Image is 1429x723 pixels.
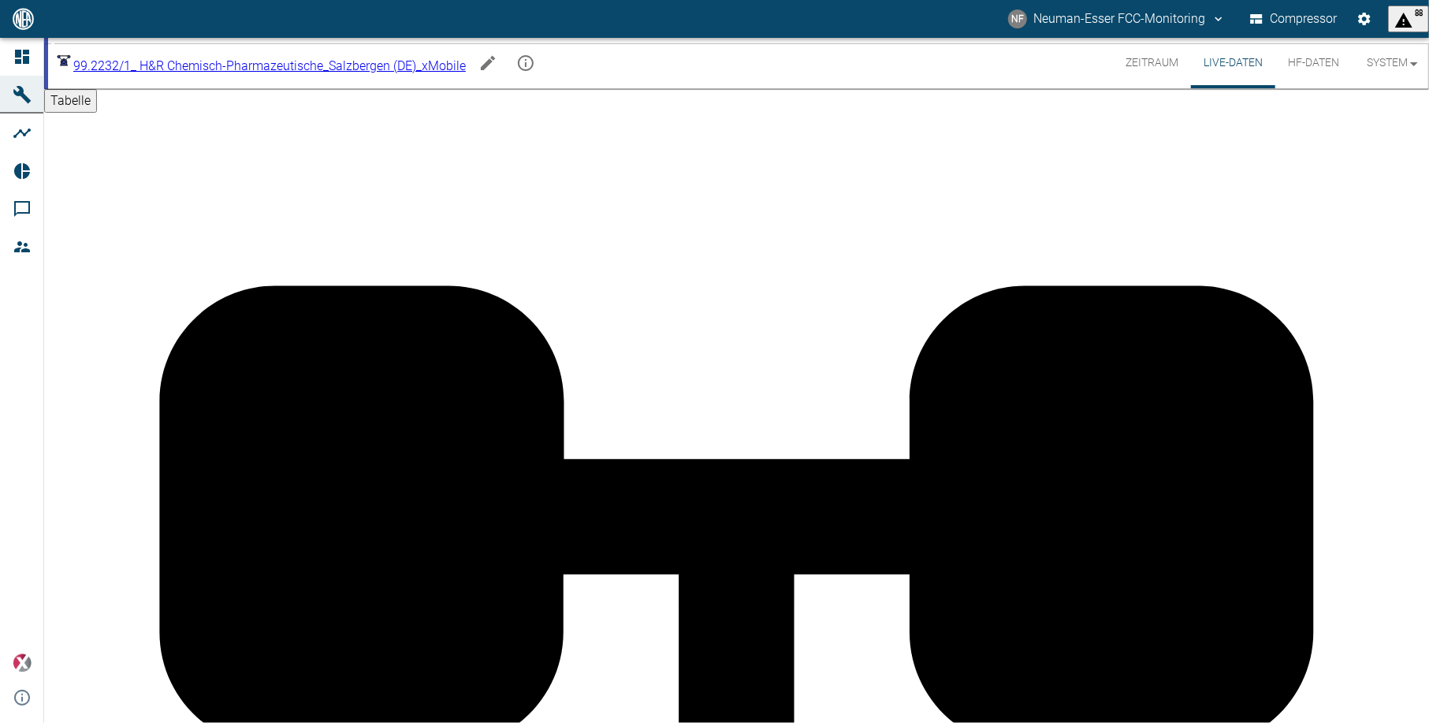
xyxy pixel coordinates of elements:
[1275,38,1352,88] button: HF-Daten
[1006,5,1228,33] button: fcc-monitoring@neuman-esser.com
[44,89,97,113] button: Tabelle
[1113,38,1191,88] button: Zeitraum
[54,58,466,73] a: 99.2232/1_ H&R Chemisch-Pharmazeutische_Salzbergen (DE)_xMobile
[1350,5,1379,33] button: Einstellungen
[13,654,32,673] img: Xplore Logo
[1008,9,1027,28] div: NF
[1247,5,1341,33] button: Compressor
[73,58,466,73] span: 99.2232/1_ H&R Chemisch-Pharmazeutische_Salzbergen (DE)_xMobile
[510,47,541,79] button: mission info
[1388,6,1429,32] button: displayAlerts
[1352,38,1423,88] button: System
[472,47,504,79] button: Machine bearbeiten
[11,8,35,29] img: logo
[1191,38,1275,88] button: Live-Daten
[1415,8,1423,30] span: 88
